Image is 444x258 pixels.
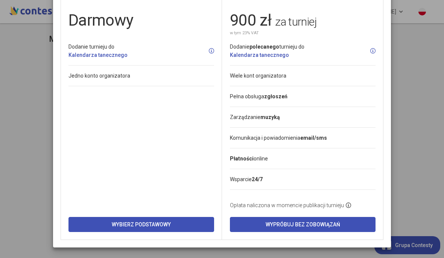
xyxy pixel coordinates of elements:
strong: muzyką [260,114,280,120]
a: Kalendarza tanecznego [230,52,289,58]
h1: 900 zł [230,8,376,33]
strong: zgłoszeń [264,93,287,99]
button: Wypróbuj bez zobowiązań [230,217,376,232]
li: Jedno konto organizatora [68,66,214,86]
li: Wsparcie [230,169,376,190]
button: Wybierz Podstawowy [68,217,214,232]
a: Kalendarza tanecznego [68,52,128,58]
li: Opłata naliczona w momencie publikacji turnieju [230,190,376,209]
li: Wiele kont organizatora [230,66,376,86]
strong: Płatności [230,156,254,162]
li: Pełna obsługa [230,86,376,107]
strong: email/sms [300,135,327,141]
li: Komunikacja i powiadomienia [230,128,376,148]
small: w tym 23% VAT [230,30,259,37]
strong: polecanego [249,44,279,50]
strong: 24/7 [252,176,263,182]
span: za turniej [275,15,316,28]
h1: Darmowy [68,8,214,33]
li: Zarządzanie [230,107,376,128]
div: Dodanie turnieju do [230,43,304,59]
li: online [230,148,376,169]
div: Dodanie turnieju do [68,43,128,59]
